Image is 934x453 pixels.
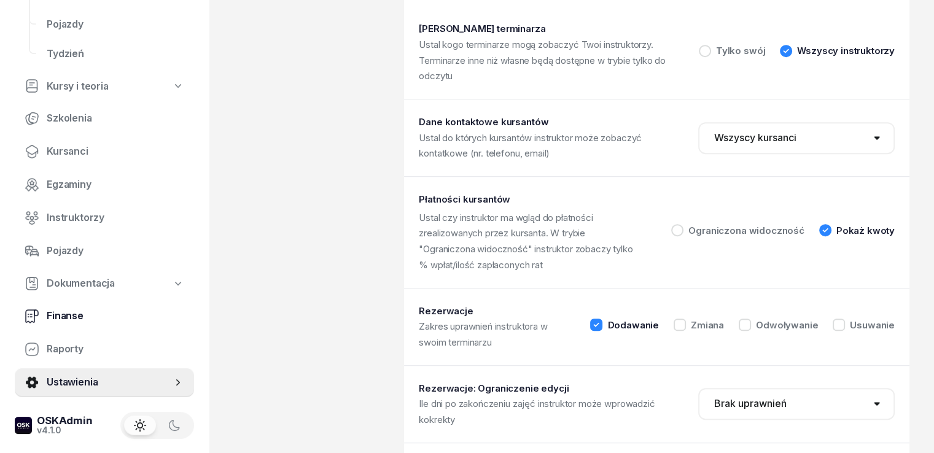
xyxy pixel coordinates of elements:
span: Kursy i teoria [47,79,109,95]
a: Kursy i teoria [15,72,194,101]
a: Pojazdy [37,10,194,39]
span: Egzaminy [47,177,184,193]
a: Ustawienia [15,368,194,397]
a: Instruktorzy [15,203,194,233]
div: Ograniczona widoczność [688,226,804,235]
p: Ustal do których kursantów instruktor może zobaczyć kontatkowe (nr. telefonu, email) [419,130,698,161]
div: Usuwanie [850,320,895,330]
a: Tydzień [37,39,194,69]
a: Pojazdy [15,236,194,266]
span: Pojazdy [47,17,184,33]
a: Raporty [15,335,194,364]
span: Szkolenia [47,110,184,126]
a: Kursanci [15,137,194,166]
span: Finanse [47,308,184,324]
span: Dokumentacja [47,276,115,292]
div: Tylko swój [716,46,765,55]
div: Pokaż kwoty [836,226,895,235]
div: v4.1.0 [37,426,93,435]
img: logo-xs-dark@2x.png [15,417,32,434]
p: Ile dni po zakończeniu zajęć instruktor może wprowadzić kokrekty [419,396,698,427]
p: Zakres uprawnień instruktora w swoim terminarzu [419,319,590,350]
a: Szkolenia [15,104,194,133]
span: Ustawienia [47,374,172,390]
span: Kursanci [47,144,184,160]
div: Wszyscy instruktorzy [797,46,895,55]
div: Dodawanie [607,320,659,330]
span: Instruktorzy [47,210,184,226]
a: Finanse [15,301,194,331]
span: Raporty [47,341,184,357]
a: Egzaminy [15,170,194,199]
span: Pojazdy [47,243,184,259]
p: Ustal czy instruktor ma wgląd do płatności zrealizowanych przez kursanta. W trybie "Ograniczona w... [419,210,671,273]
p: Ustal kogo terminarze mogą zobaczyć Twoi instruktorzy. Terminarze inne niż własne będą dostępne w... [419,37,699,84]
span: Tydzień [47,46,184,62]
div: Odwoływanie [756,320,818,330]
div: OSKAdmin [37,416,93,426]
a: Dokumentacja [15,269,194,298]
div: Zmiana [691,320,724,330]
